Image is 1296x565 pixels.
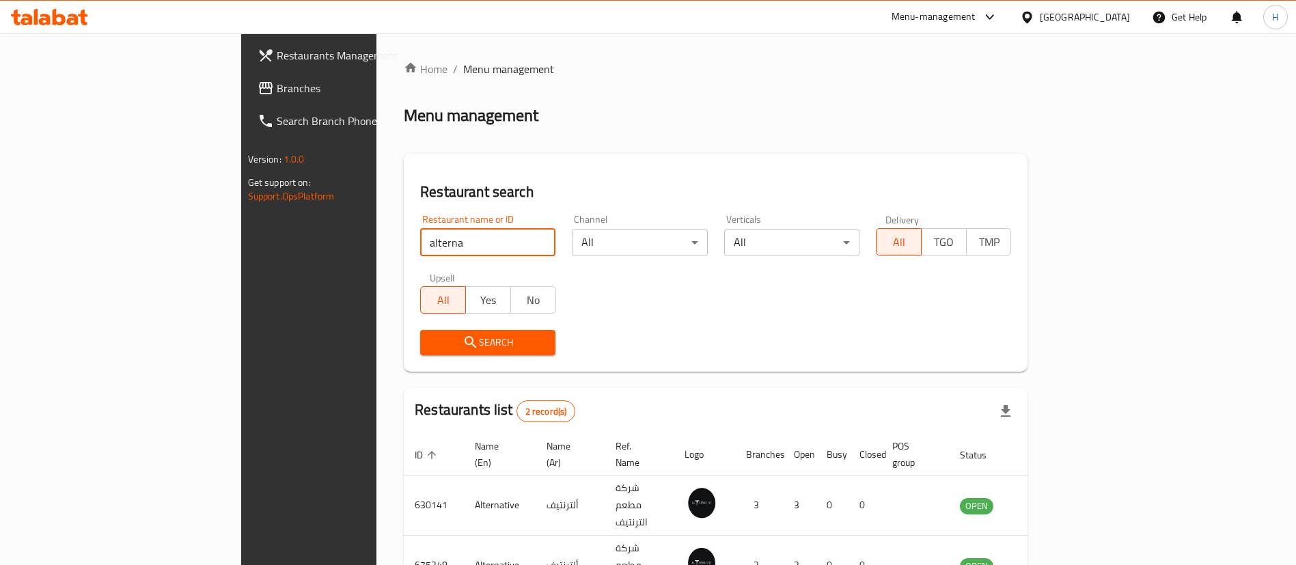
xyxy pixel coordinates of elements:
th: Open [783,434,816,476]
span: Get support on: [248,174,311,191]
span: TGO [927,232,961,252]
td: 3 [735,476,783,536]
span: Yes [471,290,506,310]
td: 3 [783,476,816,536]
button: All [420,286,466,314]
span: 2 record(s) [517,405,575,418]
a: Support.OpsPlatform [248,187,335,205]
span: Name (En) [475,438,519,471]
span: Status [960,447,1004,463]
input: Search for restaurant name or ID.. [420,229,555,256]
h2: Menu management [404,105,538,126]
td: 0 [849,476,881,536]
button: Search [420,330,555,355]
div: OPEN [960,498,993,514]
span: TMP [972,232,1006,252]
td: 0 [816,476,849,536]
div: Menu-management [892,9,976,25]
button: All [876,228,922,256]
button: Yes [465,286,511,314]
span: No [516,290,551,310]
th: Closed [849,434,881,476]
th: Busy [816,434,849,476]
span: Name (Ar) [547,438,588,471]
span: Search Branch Phone [277,113,447,129]
div: Total records count [516,400,576,422]
button: TGO [921,228,967,256]
h2: Restaurant search [420,182,1011,202]
th: Branches [735,434,783,476]
th: Logo [674,434,735,476]
button: No [510,286,556,314]
div: All [572,229,707,256]
div: Export file [989,395,1022,428]
img: Alternative [685,486,719,520]
span: Branches [277,80,447,96]
td: ألترنتيف [536,476,605,536]
span: Ref. Name [616,438,657,471]
a: Branches [247,72,458,105]
span: Search [431,334,544,351]
td: Alternative [464,476,536,536]
span: ID [415,447,441,463]
nav: breadcrumb [404,61,1028,77]
span: Restaurants Management [277,47,447,64]
div: All [724,229,859,256]
span: All [426,290,460,310]
label: Upsell [430,273,455,282]
td: شركة مطعم الترنتيف [605,476,674,536]
div: [GEOGRAPHIC_DATA] [1040,10,1130,25]
span: Version: [248,150,281,168]
a: Search Branch Phone [247,105,458,137]
button: TMP [966,228,1012,256]
span: 1.0.0 [284,150,305,168]
span: All [882,232,916,252]
th: Action [1021,434,1068,476]
span: POS group [892,438,933,471]
label: Delivery [885,215,920,224]
h2: Restaurants list [415,400,575,422]
span: H [1272,10,1278,25]
span: Menu management [463,61,554,77]
a: Restaurants Management [247,39,458,72]
span: OPEN [960,498,993,514]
